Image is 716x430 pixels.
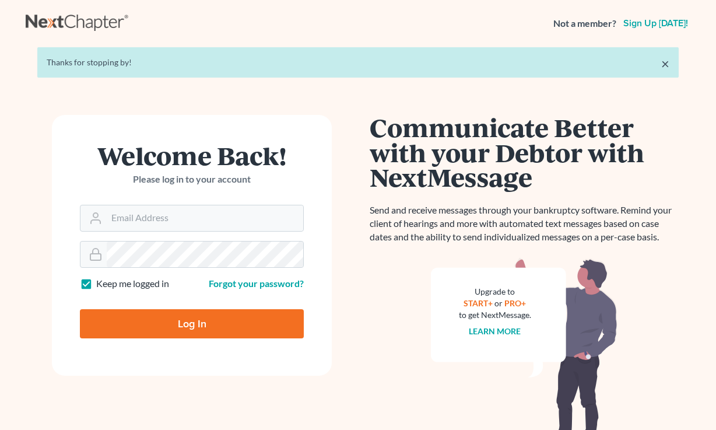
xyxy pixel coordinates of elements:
[107,205,303,231] input: Email Address
[80,173,304,186] p: Please log in to your account
[80,143,304,168] h1: Welcome Back!
[469,326,521,336] a: Learn more
[80,309,304,338] input: Log In
[553,17,616,30] strong: Not a member?
[661,57,669,71] a: ×
[370,115,679,190] h1: Communicate Better with your Debtor with NextMessage
[459,309,531,321] div: to get NextMessage.
[459,286,531,298] div: Upgrade to
[505,298,527,308] a: PRO+
[621,19,690,28] a: Sign up [DATE]!
[464,298,493,308] a: START+
[96,277,169,291] label: Keep me logged in
[370,204,679,244] p: Send and receive messages through your bankruptcy software. Remind your client of hearings and mo...
[495,298,503,308] span: or
[209,278,304,289] a: Forgot your password?
[47,57,669,68] div: Thanks for stopping by!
